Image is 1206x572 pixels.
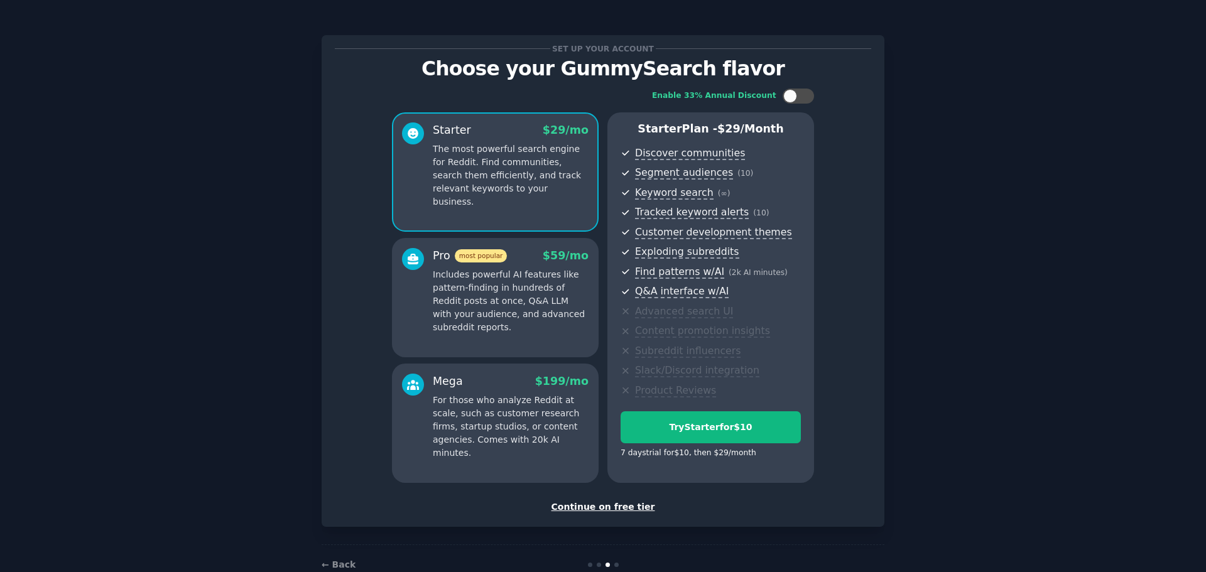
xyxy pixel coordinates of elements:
[737,169,753,178] span: ( 10 )
[433,248,507,264] div: Pro
[635,186,714,200] span: Keyword search
[635,285,729,298] span: Q&A interface w/AI
[621,411,801,443] button: TryStarterfor$10
[717,122,784,135] span: $ 29 /month
[635,384,716,397] span: Product Reviews
[635,364,759,377] span: Slack/Discord integration
[550,42,656,55] span: Set up your account
[635,305,733,318] span: Advanced search UI
[335,58,871,80] p: Choose your GummySearch flavor
[753,208,769,217] span: ( 10 )
[433,143,589,208] p: The most powerful search engine for Reddit. Find communities, search them efficiently, and track ...
[635,206,749,219] span: Tracked keyword alerts
[635,226,792,239] span: Customer development themes
[635,246,739,259] span: Exploding subreddits
[635,345,741,358] span: Subreddit influencers
[635,325,770,338] span: Content promotion insights
[621,121,801,137] p: Starter Plan -
[455,249,508,262] span: most popular
[718,189,731,198] span: ( ∞ )
[652,90,776,102] div: Enable 33% Annual Discount
[433,268,589,334] p: Includes powerful AI features like pattern-finding in hundreds of Reddit posts at once, Q&A LLM w...
[433,122,471,138] div: Starter
[322,559,356,569] a: ← Back
[635,266,724,279] span: Find patterns w/AI
[635,147,745,160] span: Discover communities
[433,394,589,460] p: For those who analyze Reddit at scale, such as customer research firms, startup studios, or conte...
[543,249,589,262] span: $ 59 /mo
[635,166,733,180] span: Segment audiences
[621,448,756,459] div: 7 days trial for $10 , then $ 29 /month
[433,374,463,389] div: Mega
[535,375,589,387] span: $ 199 /mo
[543,124,589,136] span: $ 29 /mo
[729,268,788,277] span: ( 2k AI minutes )
[335,500,871,514] div: Continue on free tier
[621,421,800,434] div: Try Starter for $10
